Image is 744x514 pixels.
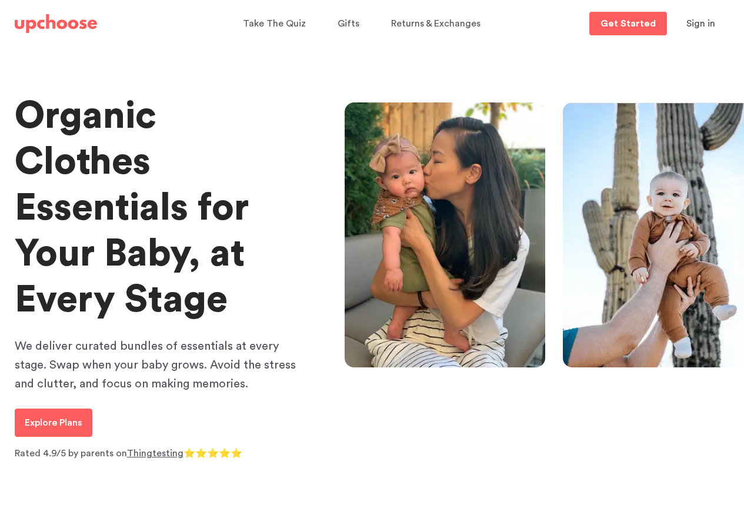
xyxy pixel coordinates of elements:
a: Returns & Exchanges [391,12,484,35]
p: We deliver curated bundles of essentials at every stage. Swap when your baby grows. Avoid the str... [15,337,297,393]
span: Take The Quiz [243,19,306,28]
a: Explore Plans [15,409,92,437]
img: The first image [345,102,546,367]
a: Get Started [589,12,667,35]
button: Sign in [672,12,730,35]
a: Thingtesting [127,449,184,458]
span: Gifts [338,19,359,28]
span: ⭐⭐⭐⭐⭐ [184,449,242,458]
img: UpChoose [15,14,97,33]
span: Returns & Exchanges [391,19,481,28]
span: Sign in [686,19,715,28]
a: UpChoose [15,12,97,36]
a: Take The Quiz [243,12,309,35]
span: Organic Clothes Essentials for Your Baby, at Every Stage [15,97,249,319]
p: Get Started [600,19,656,28]
span: Rated 4.9/5 by parents on [15,449,127,458]
p: Explore Plans [25,416,82,430]
a: Gifts [338,12,363,35]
